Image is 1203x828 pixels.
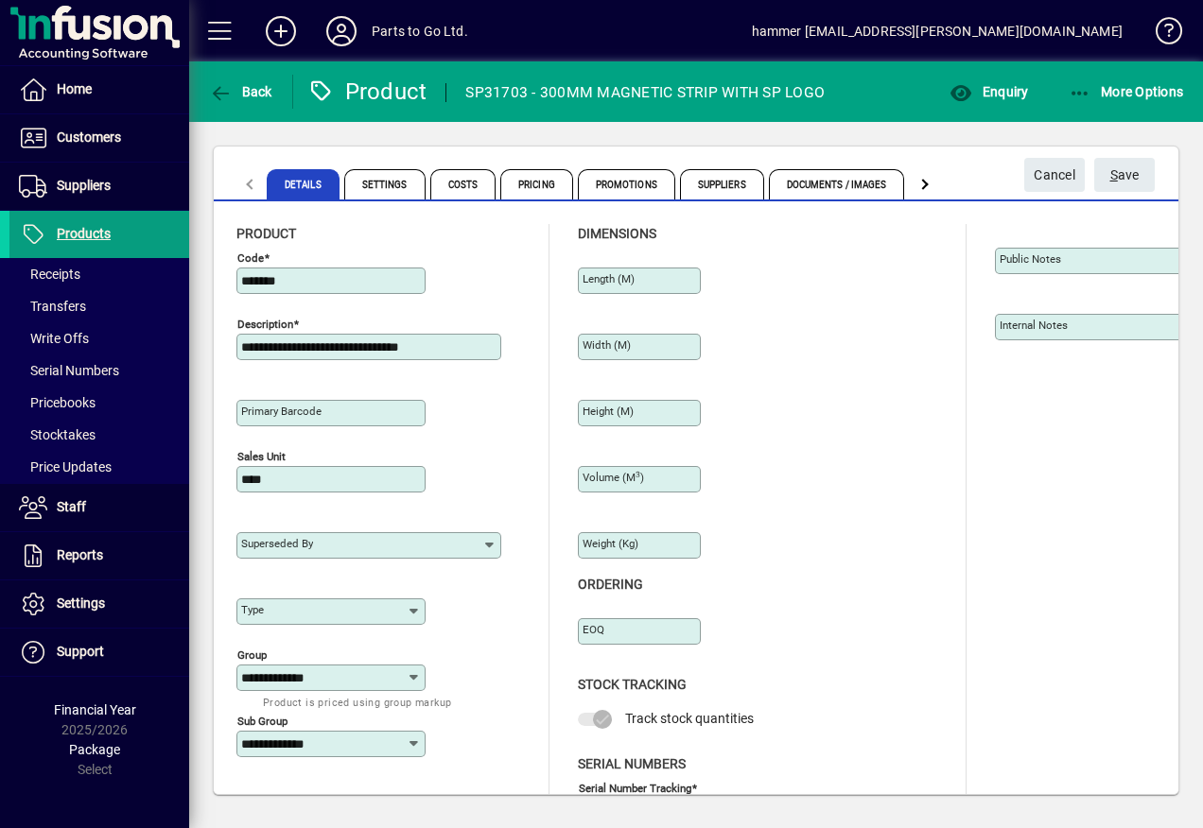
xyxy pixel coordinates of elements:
[311,14,372,48] button: Profile
[241,603,264,616] mat-label: Type
[9,322,189,354] a: Write Offs
[209,84,272,99] span: Back
[19,363,119,378] span: Serial Numbers
[237,251,264,265] mat-label: Code
[251,14,311,48] button: Add
[583,623,604,636] mat-label: EOQ
[1000,319,1068,332] mat-label: Internal Notes
[583,272,635,285] mat-label: Length (m)
[237,648,267,662] mat-label: Group
[9,163,189,210] a: Suppliers
[583,471,644,484] mat-label: Volume (m )
[241,405,322,418] mat-label: Primary barcode
[307,77,427,107] div: Product
[57,644,104,659] span: Support
[9,419,189,451] a: Stocktakes
[578,756,686,771] span: Serial Numbers
[241,537,313,550] mat-label: Superseded by
[57,178,111,193] span: Suppliers
[19,395,96,410] span: Pricebooks
[769,169,905,199] span: Documents / Images
[19,331,89,346] span: Write Offs
[578,577,643,592] span: Ordering
[1142,4,1179,65] a: Knowledge Base
[19,459,112,474] span: Price Updates
[189,75,293,109] app-page-header-button: Back
[1110,160,1140,191] span: ave
[57,226,111,241] span: Products
[578,169,675,199] span: Promotions
[578,226,656,241] span: Dimensions
[237,715,288,728] mat-label: Sub group
[57,81,92,96] span: Home
[1024,158,1085,192] button: Cancel
[1110,167,1118,182] span: S
[625,711,754,726] span: Track stock quantities
[430,169,497,199] span: Costs
[263,691,451,713] mat-hint: Product is priced using group markup
[9,387,189,419] a: Pricebooks
[1064,75,1189,109] button: More Options
[237,450,286,463] mat-label: Sales unit
[752,16,1123,46] div: hammer [EMAIL_ADDRESS][PERSON_NAME][DOMAIN_NAME]
[9,114,189,162] a: Customers
[57,499,86,514] span: Staff
[9,354,189,387] a: Serial Numbers
[945,75,1033,109] button: Enquiry
[344,169,426,199] span: Settings
[1094,158,1155,192] button: Save
[9,580,189,628] a: Settings
[636,470,640,479] sup: 3
[579,781,691,794] mat-label: Serial Number tracking
[500,169,573,199] span: Pricing
[583,405,634,418] mat-label: Height (m)
[19,427,96,442] span: Stocktakes
[9,66,189,113] a: Home
[578,677,687,692] span: Stock Tracking
[950,84,1028,99] span: Enquiry
[19,267,80,282] span: Receipts
[9,258,189,290] a: Receipts
[680,169,764,199] span: Suppliers
[9,532,189,579] a: Reports
[372,16,468,46] div: Parts to Go Ltd.
[9,451,189,483] a: Price Updates
[1069,84,1184,99] span: More Options
[465,78,825,108] div: SP31703 - 300MM MAGNETIC STRIP WITH SP LOGO
[236,226,296,241] span: Product
[57,595,105,611] span: Settings
[9,290,189,322] a: Transfers
[204,75,277,109] button: Back
[237,318,293,331] mat-label: Description
[69,742,120,757] span: Package
[54,702,136,717] span: Financial Year
[267,169,340,199] span: Details
[9,629,189,676] a: Support
[583,338,631,352] mat-label: Width (m)
[9,484,189,531] a: Staff
[57,547,103,562] span: Reports
[1000,252,1061,266] mat-label: Public Notes
[1034,160,1075,191] span: Cancel
[583,537,638,550] mat-label: Weight (Kg)
[19,299,86,314] span: Transfers
[57,129,121,145] span: Customers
